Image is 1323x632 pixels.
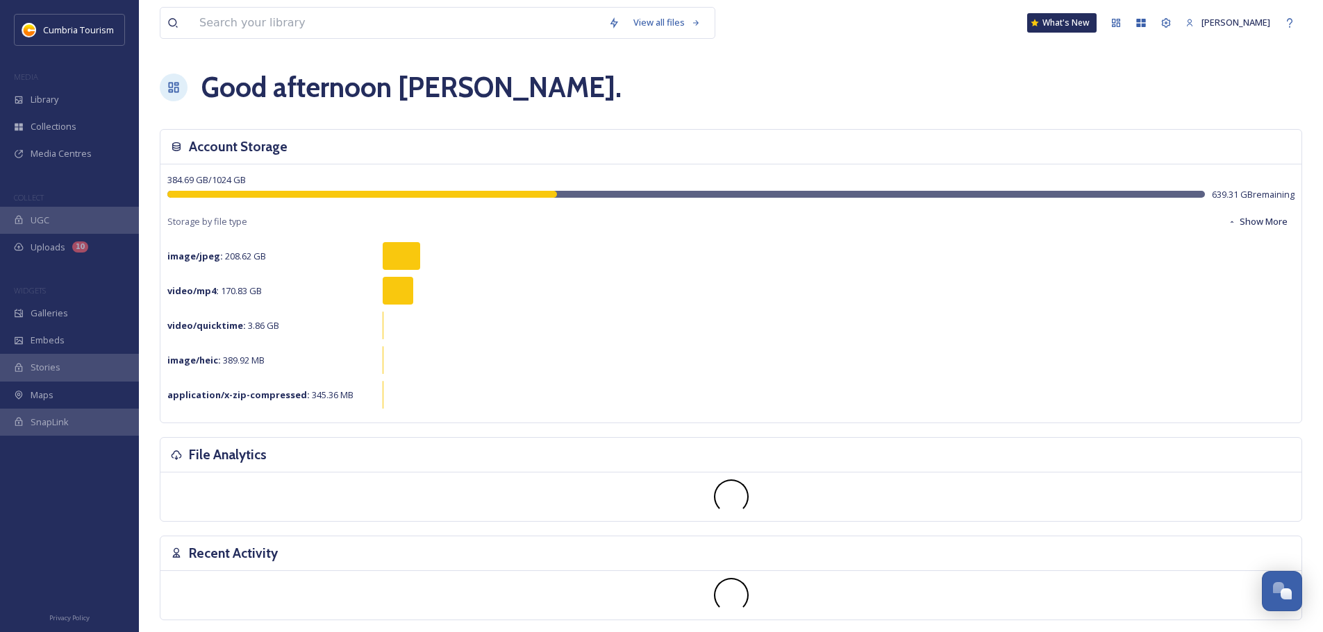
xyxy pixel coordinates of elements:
a: Privacy Policy [49,608,90,625]
div: 10 [72,241,88,253]
span: 345.36 MB [167,388,353,401]
span: 389.92 MB [167,354,265,366]
strong: video/quicktime : [167,319,246,332]
span: COLLECT [14,192,44,203]
strong: application/x-zip-compressed : [167,388,310,401]
span: Cumbria Tourism [43,24,114,36]
span: SnapLink [31,416,69,429]
span: Library [31,93,58,106]
span: 384.69 GB / 1024 GB [167,173,246,186]
span: WIDGETS [14,285,46,296]
h3: Recent Activity [189,543,278,563]
span: 170.83 GB [167,284,262,297]
span: [PERSON_NAME] [1201,16,1270,28]
span: 639.31 GB remaining [1212,188,1295,201]
strong: video/mp4 : [167,284,219,297]
input: Search your library [192,8,601,38]
span: 3.86 GB [167,319,279,332]
h3: File Analytics [189,445,267,465]
span: Embeds [31,334,65,347]
span: Maps [31,388,53,402]
button: Show More [1221,208,1295,235]
a: View all files [626,9,708,36]
h1: Good afternoon [PERSON_NAME] . [201,67,622,108]
span: 208.62 GB [167,250,266,262]
strong: image/jpeg : [167,250,223,262]
strong: image/heic : [167,354,221,366]
span: MEDIA [14,71,38,82]
span: Stories [31,361,60,374]
span: Uploads [31,241,65,254]
img: images.jpg [22,23,36,37]
h3: Account Storage [189,137,288,157]
span: Storage by file type [167,215,247,228]
a: What's New [1027,13,1097,33]
span: Collections [31,120,76,133]
span: Media Centres [31,147,92,160]
span: Privacy Policy [49,613,90,622]
a: [PERSON_NAME] [1179,9,1277,36]
button: Open Chat [1262,571,1302,611]
span: Galleries [31,307,68,320]
span: UGC [31,214,49,227]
